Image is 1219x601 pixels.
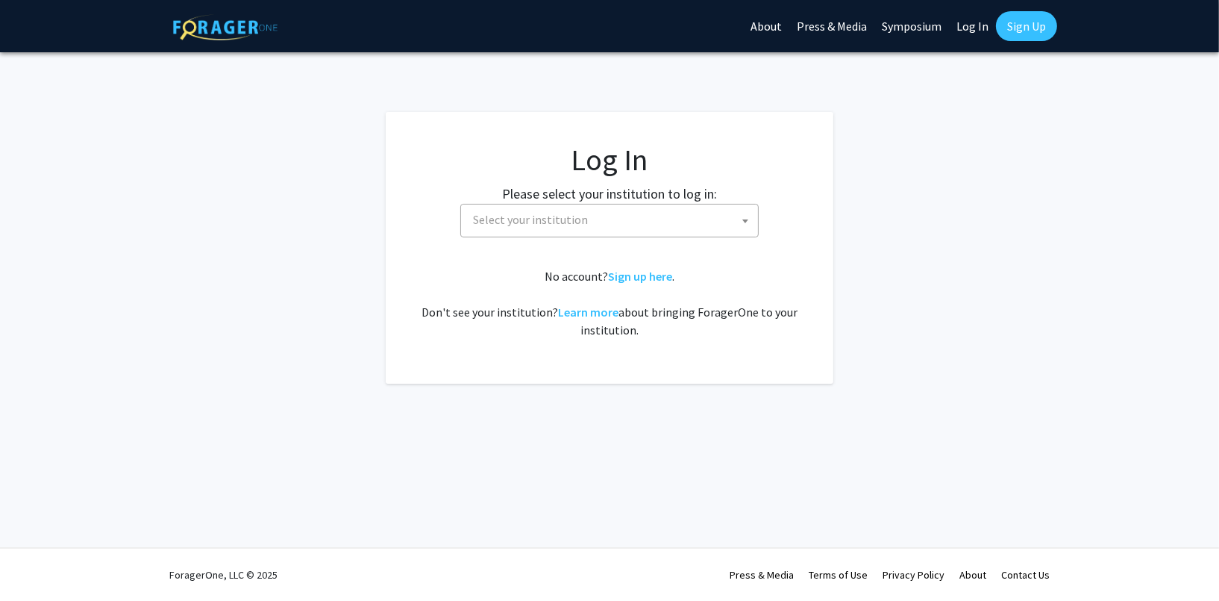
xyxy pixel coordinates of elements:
[730,568,794,582] a: Press & Media
[467,205,758,235] span: Select your institution
[460,204,759,237] span: Select your institution
[883,568,944,582] a: Privacy Policy
[11,534,63,590] iframe: Chat
[502,184,717,204] label: Please select your institution to log in:
[1001,568,1050,582] a: Contact Us
[473,212,588,227] span: Select your institution
[173,14,278,40] img: ForagerOne Logo
[959,568,986,582] a: About
[809,568,868,582] a: Terms of Use
[416,142,803,178] h1: Log In
[558,305,618,320] a: Learn more about bringing ForagerOne to your institution
[416,267,803,339] div: No account? . Don't see your institution? about bringing ForagerOne to your institution.
[169,549,278,601] div: ForagerOne, LLC © 2025
[996,11,1057,41] a: Sign Up
[608,269,672,284] a: Sign up here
